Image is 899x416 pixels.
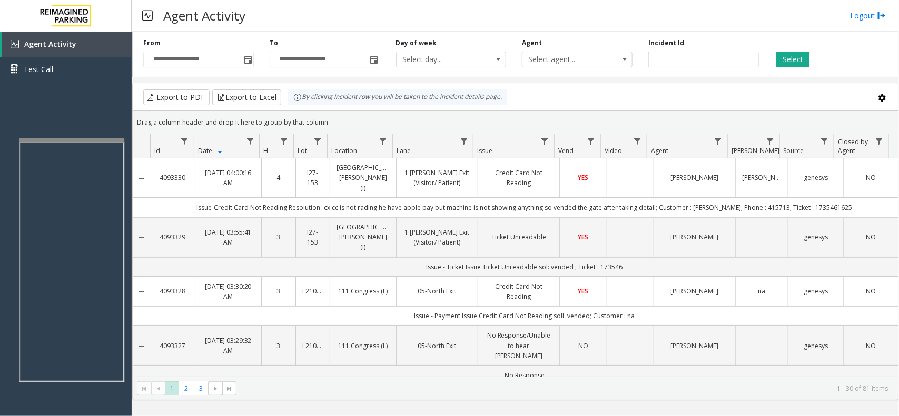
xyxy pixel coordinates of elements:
[817,134,832,148] a: Source Filter Menu
[337,341,390,351] a: 111 Congress (L)
[143,89,210,105] button: Export to PDF
[578,232,589,241] span: YES
[763,134,777,148] a: Parker Filter Menu
[268,341,289,351] a: 3
[795,341,837,351] a: genesys
[179,381,193,395] span: Page 2
[850,10,886,21] a: Logout
[212,89,281,105] button: Export to Excel
[711,134,725,148] a: Agent Filter Menu
[177,134,192,148] a: Id Filter Menu
[268,286,289,296] a: 3
[157,286,189,296] a: 4093328
[558,146,574,155] span: Vend
[154,146,160,155] span: Id
[784,146,804,155] span: Source
[630,134,645,148] a: Video Filter Menu
[133,174,151,182] a: Collapse Details
[732,146,779,155] span: [PERSON_NAME]
[24,64,53,75] span: Test Call
[850,341,892,351] a: NO
[403,341,471,351] a: 05-North Exit
[776,52,809,67] button: Select
[660,286,729,296] a: [PERSON_NAME]
[133,342,151,350] a: Collapse Details
[143,38,161,48] label: From
[331,146,357,155] span: Location
[566,232,600,242] a: YES
[225,384,233,393] span: Go to the last page
[222,381,236,396] span: Go to the last page
[276,134,291,148] a: H Filter Menu
[566,173,600,182] a: YES
[485,168,553,188] a: Credit Card Not Reading
[866,173,876,182] span: NO
[165,381,179,395] span: Page 1
[268,173,289,182] a: 4
[403,168,471,188] a: 1 [PERSON_NAME] Exit (Visitor/ Patient)
[368,52,380,67] span: Toggle popup
[142,3,153,28] img: pageIcon
[242,52,253,67] span: Toggle popup
[24,39,76,49] span: Agent Activity
[850,286,892,296] a: NO
[660,173,729,182] a: [PERSON_NAME]
[660,232,729,242] a: [PERSON_NAME]
[151,306,898,326] td: Issue - Payment Issue Credit Card Not Reading solL vended; Customer : na
[795,232,837,242] a: genesys
[877,10,886,21] img: logout
[578,173,589,182] span: YES
[288,89,507,105] div: By clicking Incident row you will be taken to the incident details page.
[403,286,471,296] a: 05-North Exit
[872,134,886,148] a: Closed by Agent Filter Menu
[293,93,302,102] img: infoIcon.svg
[522,38,542,48] label: Agent
[208,381,222,396] span: Go to the next page
[268,232,289,242] a: 3
[850,232,892,242] a: NO
[742,286,782,296] a: na
[850,173,892,182] a: NO
[133,113,898,131] div: Drag a column header and drop it here to group by that column
[538,134,552,148] a: Issue Filter Menu
[302,286,323,296] a: L21066000
[485,281,553,301] a: Credit Card Not Reading
[202,281,255,301] a: [DATE] 03:30:20 AM
[866,341,876,350] span: NO
[157,232,189,242] a: 4093329
[651,146,668,155] span: Agent
[795,286,837,296] a: genesys
[396,38,437,48] label: Day of week
[337,222,390,252] a: [GEOGRAPHIC_DATA][PERSON_NAME] (I)
[795,173,837,182] a: genesys
[660,341,729,351] a: [PERSON_NAME]
[157,341,189,351] a: 4093327
[566,341,600,351] a: NO
[648,38,684,48] label: Incident Id
[337,163,390,193] a: [GEOGRAPHIC_DATA][PERSON_NAME] (I)
[302,168,323,188] a: I27-153
[337,286,390,296] a: 111 Congress (L)
[397,52,484,67] span: Select day...
[133,234,151,242] a: Collapse Details
[157,173,189,182] a: 4093330
[298,146,307,155] span: Lot
[194,381,208,395] span: Page 3
[397,146,411,155] span: Lane
[522,52,610,67] span: Select agent...
[2,32,132,57] a: Agent Activity
[866,287,876,296] span: NO
[302,341,323,351] a: L21066000
[202,227,255,247] a: [DATE] 03:55:41 AM
[302,227,323,247] a: I27-153
[584,134,598,148] a: Vend Filter Menu
[742,173,782,182] a: [PERSON_NAME]
[457,134,471,148] a: Lane Filter Menu
[151,198,898,217] td: Issue-Credit Card Not Reading Resolution- cx cc is not rading he have apple pay but machine is no...
[311,134,325,148] a: Lot Filter Menu
[243,384,888,393] kendo-pager-info: 1 - 30 of 81 items
[133,288,151,296] a: Collapse Details
[198,146,212,155] span: Date
[243,134,257,148] a: Date Filter Menu
[270,38,278,48] label: To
